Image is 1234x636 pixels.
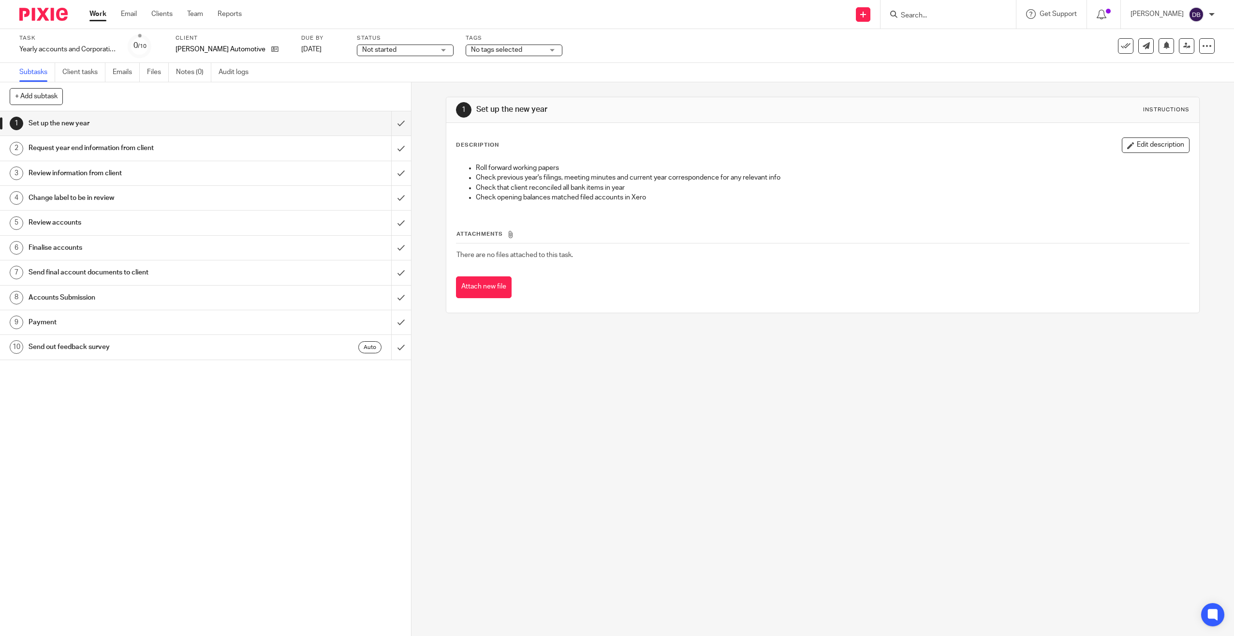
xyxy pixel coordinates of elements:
[357,34,454,42] label: Status
[1122,137,1190,153] button: Edit description
[1131,9,1184,19] p: [PERSON_NAME]
[29,141,264,155] h1: Request year end information from client
[19,34,116,42] label: Task
[1040,11,1077,17] span: Get Support
[476,105,843,115] h1: Set up the new year
[10,117,23,130] div: 1
[187,9,203,19] a: Team
[138,44,147,49] small: /10
[362,46,397,53] span: Not started
[476,163,1190,173] p: Roll forward working papers
[176,34,289,42] label: Client
[456,276,512,298] button: Attach new file
[121,9,137,19] a: Email
[89,9,106,19] a: Work
[10,266,23,279] div: 7
[29,315,264,330] h1: Payment
[133,40,147,51] div: 0
[301,34,345,42] label: Due by
[113,63,140,82] a: Emails
[29,215,264,230] h1: Review accounts
[456,252,573,258] span: There are no files attached to this task.
[466,34,562,42] label: Tags
[10,241,23,255] div: 6
[358,341,382,353] div: Auto
[10,191,23,205] div: 4
[456,141,499,149] p: Description
[900,12,987,20] input: Search
[10,216,23,230] div: 5
[19,8,68,21] img: Pixie
[29,166,264,181] h1: Review information from client
[19,63,55,82] a: Subtasks
[151,9,173,19] a: Clients
[176,45,266,54] p: [PERSON_NAME] Automotive Ltd
[62,63,105,82] a: Client tasks
[29,290,264,305] h1: Accounts Submission
[29,241,264,255] h1: Finalise accounts
[456,231,503,237] span: Attachments
[476,193,1190,202] p: Check opening balances matched filed accounts in Xero
[147,63,169,82] a: Files
[176,63,211,82] a: Notes (0)
[456,102,471,118] div: 1
[10,167,23,180] div: 3
[29,340,264,354] h1: Send out feedback survey
[29,116,264,131] h1: Set up the new year
[218,9,242,19] a: Reports
[29,191,264,205] h1: Change label to be in review
[10,142,23,155] div: 2
[19,45,116,54] div: Yearly accounts and Corporation tax return
[476,183,1190,193] p: Check that client reconciled all bank items in year
[10,291,23,304] div: 8
[301,46,322,53] span: [DATE]
[1143,106,1190,114] div: Instructions
[219,63,256,82] a: Audit logs
[10,316,23,329] div: 9
[10,340,23,354] div: 10
[471,46,522,53] span: No tags selected
[10,88,63,105] button: + Add subtask
[1189,7,1204,22] img: svg%3E
[29,265,264,280] h1: Send final account documents to client
[476,173,1190,182] p: Check previous year's filings, meeting minutes and current year correspondence for any relevant info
